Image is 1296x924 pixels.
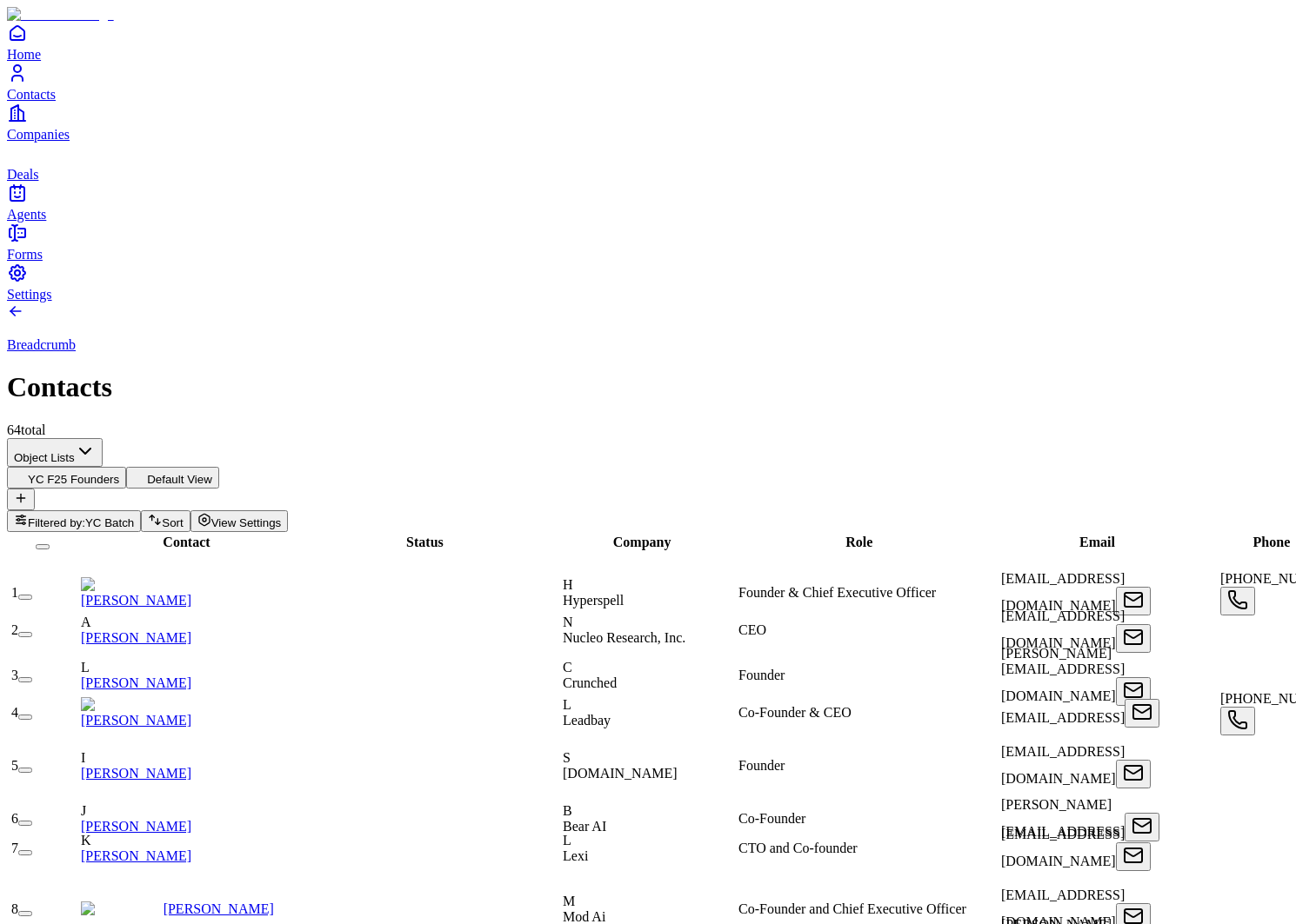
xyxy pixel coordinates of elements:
span: Founder [738,758,785,773]
a: Companies [7,103,1289,142]
button: Filtered by:YC Batch [7,510,141,532]
span: [EMAIL_ADDRESS][DOMAIN_NAME] [1001,571,1125,613]
span: Contact [163,535,210,549]
a: Agents [7,183,1289,222]
img: Ludovic Granger [81,697,190,713]
div: N [563,615,735,630]
span: Company [613,535,671,549]
div: A [81,615,297,630]
a: [PERSON_NAME] [164,901,274,916]
div: M [563,894,735,909]
div: L [563,697,735,713]
span: Bear AI [563,819,606,834]
img: Evan Meyer [81,901,164,917]
button: Open [1116,587,1151,615]
button: Sort [141,510,190,532]
button: Open [1125,813,1159,841]
a: Breadcrumb [7,308,1289,353]
span: Leadbay [563,713,611,728]
img: Conor Brennan-Burke [81,577,219,593]
div: I [81,750,297,766]
div: S [563,750,735,766]
img: Item Brain Logo [7,7,114,23]
div: C [563,660,735,675]
span: 7 [11,841,18,855]
div: HHyperspell [563,577,735,608]
span: Hyperspell [563,593,624,608]
span: Role [845,535,872,549]
span: YC Batch [85,516,134,529]
div: BBear AI [563,803,735,834]
div: J [81,803,297,819]
span: Co-Founder [738,811,805,826]
span: 3 [11,668,18,682]
a: Contacts [7,63,1289,102]
span: Co-Founder & CEO [738,705,852,720]
span: 6 [11,811,18,826]
div: L [563,833,735,848]
span: 8 [11,901,18,916]
span: Agents [7,207,46,222]
div: NNucleo Research, Inc. [563,615,735,646]
span: Companies [7,127,70,142]
span: [EMAIL_ADDRESS][DOMAIN_NAME] [1001,744,1125,786]
span: [EMAIL_ADDRESS] [1001,710,1125,725]
span: [EMAIL_ADDRESS][DOMAIN_NAME] [1001,827,1125,868]
a: [PERSON_NAME] [81,848,191,863]
span: Lexi [563,848,588,863]
button: View Settings [190,510,289,532]
span: CTO and Co-founder [738,841,858,855]
span: [DOMAIN_NAME] [563,766,678,781]
button: Open [1116,624,1151,653]
a: [PERSON_NAME] [81,630,191,645]
span: Deals [7,167,38,182]
span: [EMAIL_ADDRESS][DOMAIN_NAME] [1001,608,1125,650]
span: 5 [11,758,18,773]
span: 2 [11,622,18,637]
span: [PERSON_NAME][EMAIL_ADDRESS][DOMAIN_NAME] [1001,646,1125,703]
a: deals [7,143,1289,182]
p: Breadcrumb [7,337,1289,353]
span: Founder [738,668,785,682]
span: Mod Ai [563,909,605,924]
span: Home [7,47,41,62]
button: Open [1125,699,1159,728]
div: CCrunched [563,660,735,691]
button: Open [1116,842,1151,871]
div: K [81,833,297,848]
span: Founder & Chief Executive Officer [738,585,936,600]
span: View Settings [211,516,282,529]
div: LLexi [563,833,735,864]
button: Open [1220,707,1255,735]
span: Email [1079,535,1115,549]
div: LLeadbay [563,697,735,728]
button: Open [1116,677,1151,706]
span: Phone [1253,535,1291,549]
span: 4 [11,705,18,720]
span: Status [406,535,444,549]
span: Settings [7,287,52,302]
h1: Contacts [7,371,1289,403]
span: Forms [7,247,43,262]
span: Co-Founder and Chief Executive Officer [738,901,966,916]
span: Contacts [7,87,56,102]
span: Sort [162,516,183,529]
button: Open [1116,760,1151,788]
div: B [563,803,735,819]
button: Open [1220,587,1255,615]
span: [PERSON_NAME][EMAIL_ADDRESS] [1001,797,1125,839]
button: YC F25 Founders [7,467,126,489]
a: [PERSON_NAME] [81,593,191,608]
a: [PERSON_NAME] [81,819,191,834]
div: S[DOMAIN_NAME] [563,750,735,781]
button: Default View [126,467,219,489]
div: H [563,577,735,593]
span: Nucleo Research, Inc. [563,630,685,645]
span: Crunched [563,675,617,690]
a: Settings [7,263,1289,302]
a: [PERSON_NAME] [81,675,191,690]
a: Forms [7,223,1289,262]
span: CEO [738,622,766,637]
div: L [81,660,297,675]
a: Home [7,23,1289,62]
